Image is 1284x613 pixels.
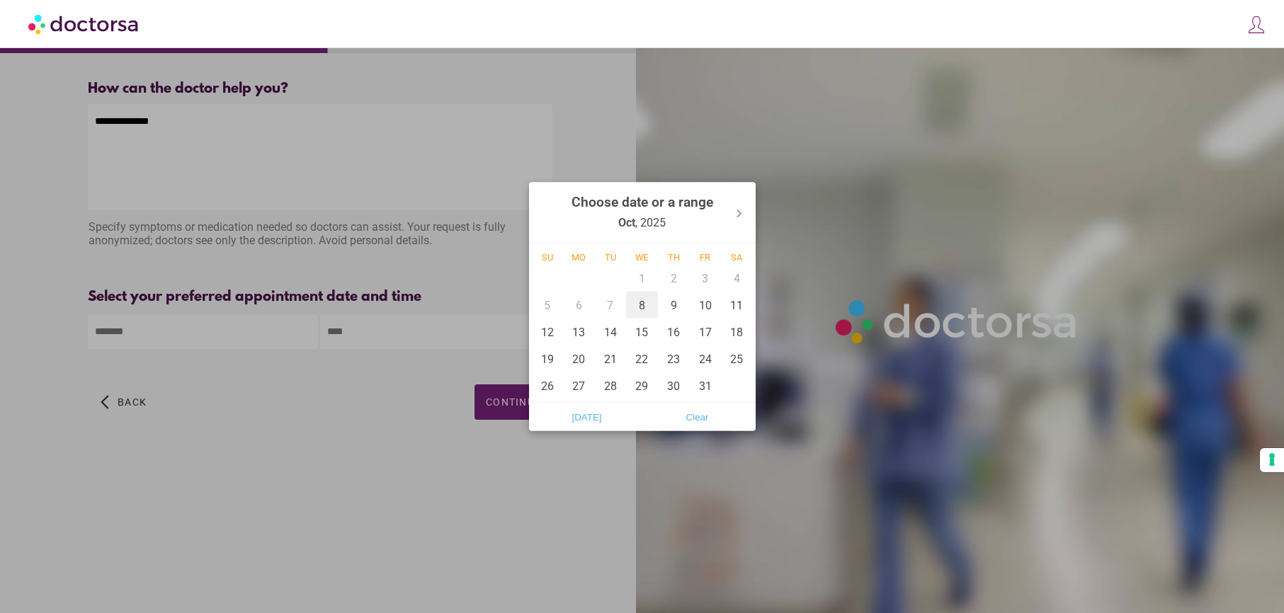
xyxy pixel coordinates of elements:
[721,345,753,372] div: 25
[721,319,753,345] div: 18
[658,265,690,292] div: 2
[572,185,713,240] div: , 2025
[618,216,635,229] strong: Oct
[626,319,658,345] div: 15
[626,345,658,372] div: 22
[595,292,627,319] div: 7
[563,345,595,372] div: 20
[28,8,140,40] img: Doctorsa.com
[563,319,595,345] div: 13
[658,252,690,263] div: Th
[563,252,595,263] div: Mo
[689,345,721,372] div: 24
[689,292,721,319] div: 10
[689,319,721,345] div: 17
[532,252,564,263] div: Su
[595,319,627,345] div: 14
[595,345,627,372] div: 21
[1260,448,1284,472] button: Your consent preferences for tracking technologies
[642,406,753,428] button: Clear
[536,406,638,428] span: [DATE]
[689,265,721,292] div: 3
[595,252,627,263] div: Tu
[532,406,642,428] button: [DATE]
[626,252,658,263] div: We
[721,292,753,319] div: 11
[721,265,753,292] div: 4
[595,372,627,399] div: 28
[689,372,721,399] div: 31
[658,372,690,399] div: 30
[658,345,690,372] div: 23
[626,372,658,399] div: 29
[658,292,690,319] div: 9
[626,292,658,319] div: 8
[689,252,721,263] div: Fr
[532,319,564,345] div: 12
[572,194,713,210] strong: Choose date or a range
[626,265,658,292] div: 1
[658,319,690,345] div: 16
[563,292,595,319] div: 6
[532,345,564,372] div: 19
[721,252,753,263] div: Sa
[1246,15,1266,35] img: icons8-customer-100.png
[532,292,564,319] div: 5
[532,372,564,399] div: 26
[647,406,749,428] span: Clear
[563,372,595,399] div: 27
